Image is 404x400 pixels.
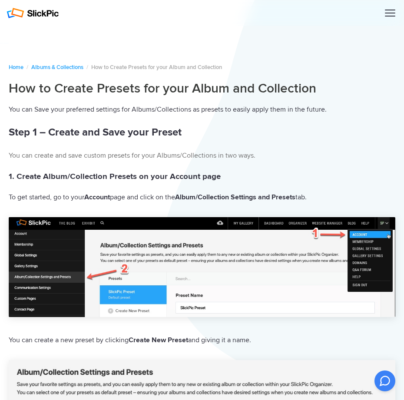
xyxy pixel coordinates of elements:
[86,64,88,71] span: /
[31,64,83,71] a: Albums & Collections
[175,193,295,202] strong: Album/Collection Settings and Presets
[9,80,395,97] h1: How to Create Presets for your Album and Collection
[91,64,222,71] span: How to Create Presets for your Album and Collection
[26,64,28,71] span: /
[84,193,110,202] strong: Account
[9,150,395,162] p: You can create and save custom presets for your Albums/Collections in two ways.
[9,124,395,141] h2: Step 1 – Create and Save your Preset
[9,192,395,203] p: To get started, go to your page and click on the tab.
[9,334,395,346] p: You can create a new preset by clicking and giving it a name.
[9,170,395,183] h3: 1. Create Album/Collection Presets on your Account page
[9,64,23,71] a: Home
[9,104,395,116] p: You can Save your preferred settings for Albums/Collections as presets to easily apply them in th...
[129,336,188,344] strong: Create New Preset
